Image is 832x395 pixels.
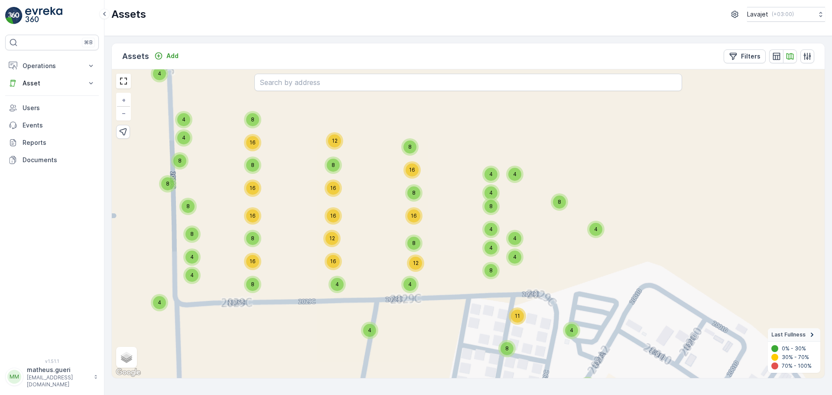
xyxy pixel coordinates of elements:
button: Filters [724,49,766,63]
p: matheus.gueri [27,366,89,374]
div: 8 [482,198,500,215]
span: 4 [489,171,493,177]
span: 4 [513,254,517,260]
div: 4 [482,166,500,183]
p: ( +03:00 ) [772,11,794,18]
a: Layers [117,348,136,367]
div: 8 [482,262,500,279]
summary: Last Fullness [768,328,820,342]
img: Google [114,367,143,378]
p: Events [23,121,95,130]
span: + [122,96,126,104]
span: 4 [570,327,573,333]
div: 4 [482,221,500,238]
input: Search by address [254,74,682,91]
span: 8 [331,162,335,168]
div: 16 [405,207,422,225]
span: 4 [190,254,194,260]
div: 4 [361,322,378,339]
span: 4 [158,299,161,306]
p: Filters [741,52,760,61]
a: Users [5,99,99,117]
span: 4 [158,70,161,77]
p: Reports [23,138,95,147]
p: Assets [122,50,149,62]
span: 12 [332,137,338,144]
span: Last Fullness [771,331,806,338]
a: View Fullscreen [117,75,130,88]
div: 8 [179,198,197,215]
div: 4 [183,248,201,266]
div: 11 [509,307,526,325]
a: Documents [5,151,99,169]
div: 12 [407,255,424,272]
p: Asset [23,79,81,88]
span: v 1.51.1 [5,359,99,364]
span: 4 [513,171,517,177]
div: 4 [506,230,523,247]
a: Events [5,117,99,134]
div: 8 [325,157,342,174]
span: 4 [594,226,598,232]
div: 12 [326,132,343,150]
span: − [122,109,126,117]
a: Reports [5,134,99,151]
span: 8 [251,162,254,168]
span: 16 [250,185,256,191]
div: 8 [159,175,176,193]
div: MM [7,370,21,384]
span: 16 [330,185,336,191]
button: Asset [5,75,99,92]
span: 16 [250,139,256,146]
div: 8 [244,111,261,128]
span: 8 [558,199,561,205]
span: 8 [408,144,412,150]
div: 4 [482,184,500,202]
div: 16 [403,161,421,179]
div: 8 [244,276,261,293]
p: Users [23,104,95,112]
p: Documents [23,156,95,164]
div: 4 [175,129,192,147]
span: 4 [182,116,185,123]
p: 0% - 30% [782,345,806,352]
img: logo_light-DOdMpM7g.png [25,7,62,24]
div: 8 [405,235,422,252]
span: 4 [489,226,493,232]
div: 16 [325,180,342,197]
span: 8 [251,281,254,287]
span: 16 [411,212,417,219]
p: Operations [23,62,81,70]
span: 16 [409,166,415,173]
div: 16 [244,134,261,151]
span: 8 [412,240,416,246]
span: 8 [251,116,254,123]
div: 16 [325,207,342,225]
div: 16 [325,253,342,270]
div: 4 [587,221,604,238]
div: 16 [244,207,261,225]
a: Zoom In [117,94,130,107]
span: 4 [489,189,493,196]
span: 8 [505,345,509,352]
div: 4 [506,248,523,266]
span: 11 [515,313,520,319]
div: 8 [498,340,516,357]
p: ⌘B [84,39,93,46]
p: 30% - 70% [782,354,809,361]
div: 4 [183,267,201,284]
span: 8 [251,235,254,242]
p: 70% - 100% [782,362,812,369]
div: 8 [171,152,188,170]
button: MMmatheus.gueri[EMAIL_ADDRESS][DOMAIN_NAME] [5,366,99,388]
span: 4 [190,272,194,278]
div: 8 [244,157,261,174]
span: 8 [190,231,194,237]
span: 4 [489,245,493,251]
span: 8 [166,180,169,187]
div: 16 [244,253,261,270]
p: Assets [111,7,146,21]
span: 4 [408,281,412,287]
p: Add [166,52,179,60]
button: Lavajet(+03:00) [747,7,825,22]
